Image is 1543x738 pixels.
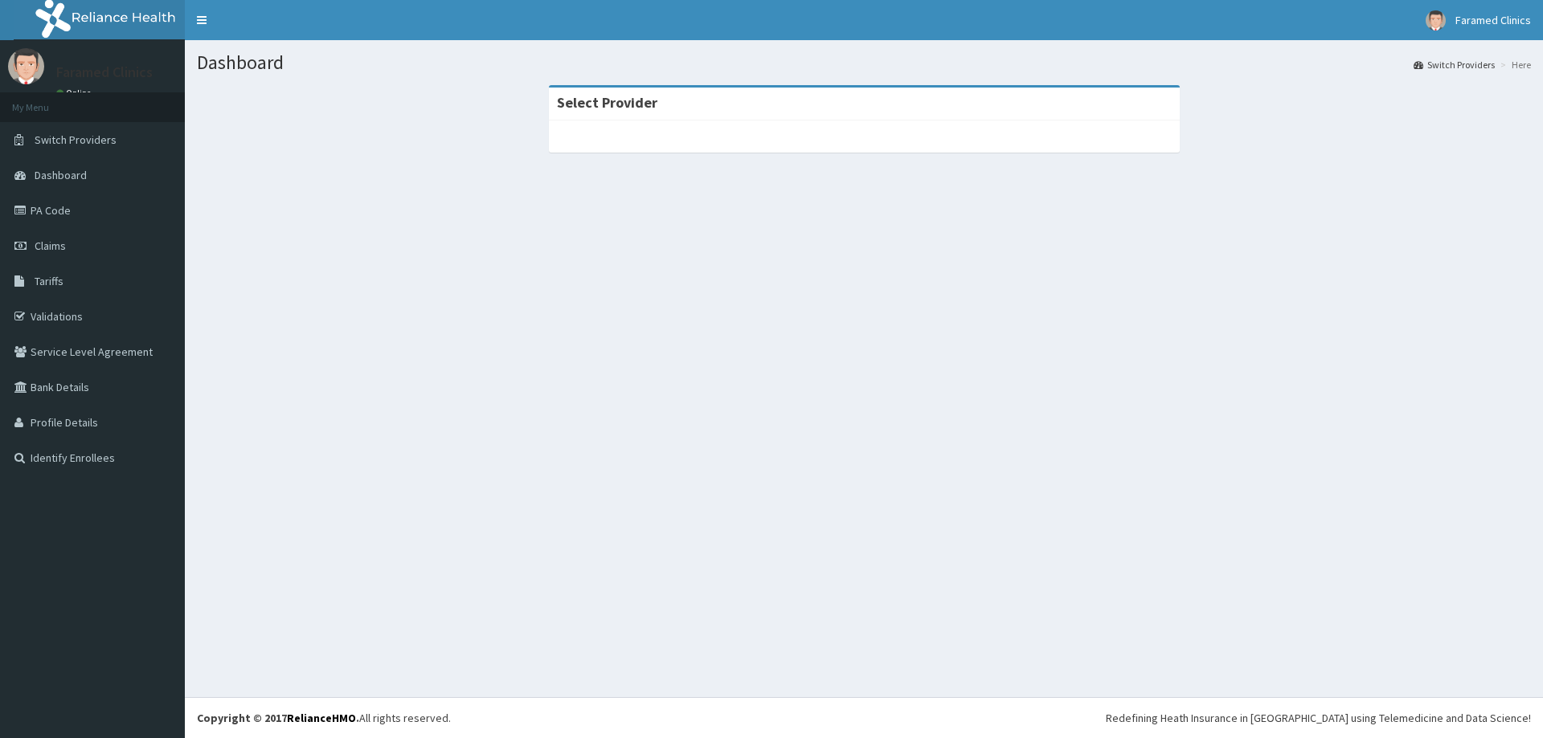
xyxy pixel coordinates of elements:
[1455,13,1531,27] span: Faramed Clinics
[197,711,359,725] strong: Copyright © 2017 .
[8,48,44,84] img: User Image
[35,133,117,147] span: Switch Providers
[1426,10,1446,31] img: User Image
[185,697,1543,738] footer: All rights reserved.
[197,52,1531,73] h1: Dashboard
[35,274,63,288] span: Tariffs
[287,711,356,725] a: RelianceHMO
[557,93,657,112] strong: Select Provider
[1106,710,1531,726] div: Redefining Heath Insurance in [GEOGRAPHIC_DATA] using Telemedicine and Data Science!
[56,65,153,80] p: Faramed Clinics
[56,88,95,99] a: Online
[35,239,66,253] span: Claims
[1496,58,1531,71] li: Here
[35,168,87,182] span: Dashboard
[1414,58,1495,71] a: Switch Providers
